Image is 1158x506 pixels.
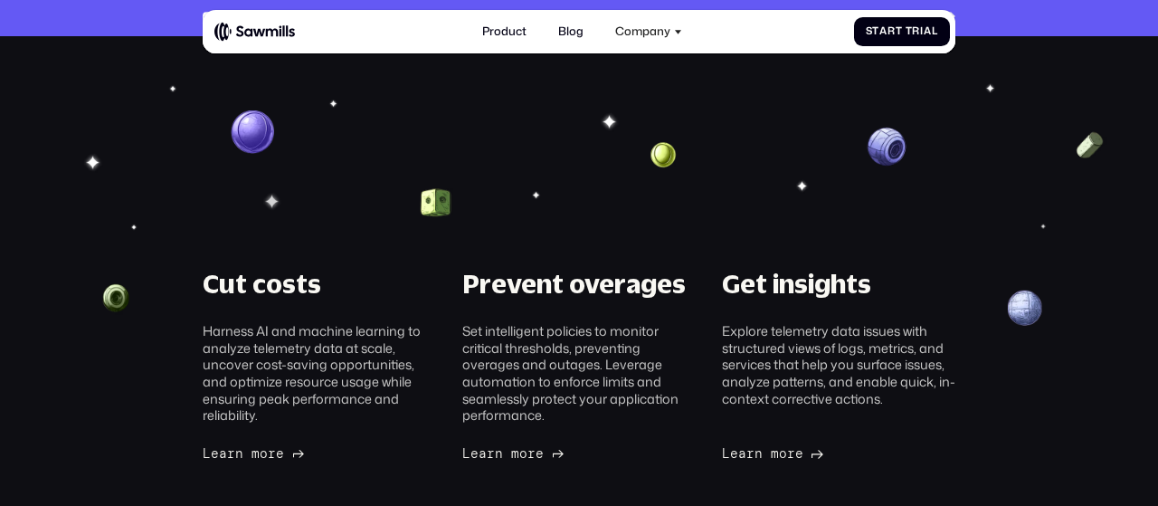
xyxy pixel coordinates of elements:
[906,25,913,37] span: T
[896,25,903,37] span: t
[872,25,879,37] span: t
[866,25,873,37] span: S
[912,25,920,37] span: r
[473,16,535,48] a: Product
[879,25,887,37] span: a
[854,17,950,47] a: StartTrial
[920,25,924,37] span: i
[924,25,932,37] span: a
[615,24,670,38] div: Company
[932,25,938,37] span: l
[887,25,896,37] span: r
[607,16,691,48] div: Company
[549,16,592,48] a: Blog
